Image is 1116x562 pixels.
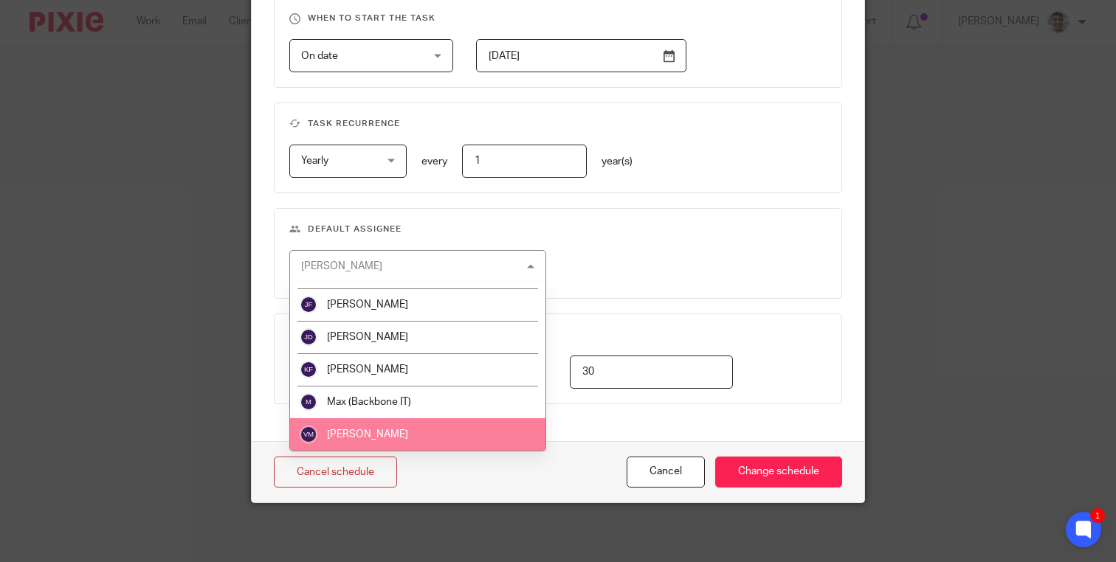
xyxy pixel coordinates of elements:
button: Cancel [627,457,705,488]
span: [PERSON_NAME] [327,364,408,375]
img: svg%3E [300,393,317,411]
div: 1 [1090,508,1105,523]
div: [PERSON_NAME] [301,261,382,271]
input: Use the arrow keys to pick a date [476,39,686,72]
span: [PERSON_NAME] [327,429,408,440]
img: svg%3E [300,361,317,378]
img: svg%3E [300,426,317,443]
span: [PERSON_NAME] [327,299,408,310]
img: svg%3E [300,328,317,346]
h3: Default assignee [289,223,827,235]
span: [PERSON_NAME] [327,332,408,342]
span: year(s) [602,156,633,167]
h3: Task recurrence [289,118,827,130]
span: Max (Backbone IT) [327,397,411,407]
p: every [421,154,447,169]
span: On date [301,51,338,61]
img: svg%3E [300,296,317,313]
h3: Deadline [289,329,827,341]
input: Change schedule [715,457,842,488]
a: Cancel schedule [274,457,397,488]
span: Yearly [301,156,328,166]
h3: When to start the task [289,13,827,24]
